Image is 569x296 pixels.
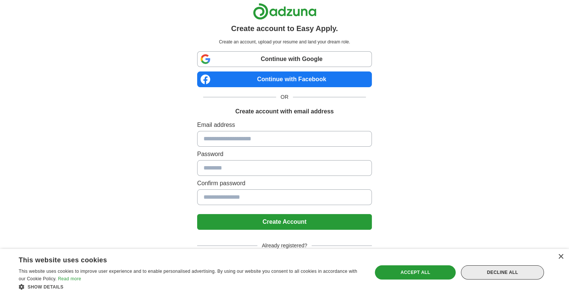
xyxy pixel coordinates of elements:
button: Create Account [197,214,372,230]
p: Create an account, upload your resume and land your dream role. [199,39,370,45]
img: Adzuna logo [253,3,316,20]
label: Password [197,150,372,159]
div: Decline all [461,265,544,280]
a: Read more, opens a new window [58,276,81,281]
div: Show details [19,283,362,290]
span: OR [276,93,293,101]
label: Email address [197,120,372,129]
span: This website uses cookies to improve user experience and to enable personalised advertising. By u... [19,269,357,281]
h1: Create account to Easy Apply. [231,23,338,34]
label: Confirm password [197,179,372,188]
a: Continue with Facebook [197,71,372,87]
span: Show details [28,284,64,290]
h1: Create account with email address [235,107,334,116]
div: This website uses cookies [19,253,343,265]
div: Close [558,254,563,260]
div: Accept all [375,265,456,280]
a: Continue with Google [197,51,372,67]
span: Already registered? [257,242,312,250]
